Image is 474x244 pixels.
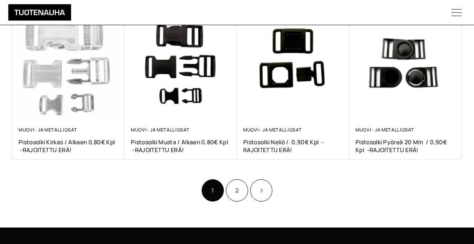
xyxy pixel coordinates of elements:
a: Muovi- ja metalliosat [19,127,77,133]
nav: Product Pagination [12,178,462,203]
a: Muovi- ja metalliosat [243,127,302,133]
a: Pistosolki Neliö / 0,90€ kpl -RAJOITETTU ERÄ! [243,138,343,154]
a: Pistosolki kirkas / alkaen 0,80€ kpl -RAJOITETTU ERÄ! [19,138,118,154]
a: Muovi- ja metalliosat [355,127,414,133]
img: Tuotenauha Oy [8,4,71,21]
a: Muovi- ja metalliosat [131,127,189,133]
a: Pistosolki Pyöreä 20 mm / 0,90€ kpl -RAJOITETTU ERÄ! [355,138,455,154]
span: Sivu 1 [202,179,224,202]
a: Sivu 2 [226,179,248,202]
a: Pistosolki musta / alkaen 0,80€ kpl -RAJOITETTU ERÄ! [131,138,231,154]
